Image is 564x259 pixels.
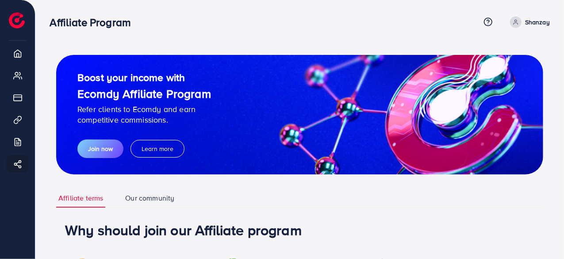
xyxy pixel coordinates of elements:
[56,55,543,174] img: guide
[77,71,211,84] h2: Boost your income with
[77,139,123,158] button: Join now
[77,87,211,101] h1: Ecomdy Affiliate Program
[506,16,550,28] a: Shanzay
[77,115,211,125] p: competitive commissions.
[526,219,557,252] iframe: Chat
[525,17,550,27] p: Shanzay
[65,221,534,238] h1: Why should join our Affiliate program
[123,189,176,208] a: Our community
[88,144,113,153] span: Join now
[9,12,25,28] img: logo
[50,16,138,29] h3: Affiliate Program
[77,104,211,115] p: Refer clients to Ecomdy and earn
[56,189,105,208] a: Affiliate terms
[130,140,184,158] button: Learn more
